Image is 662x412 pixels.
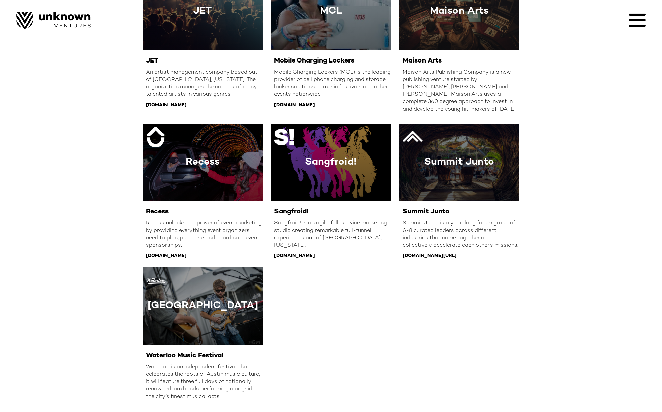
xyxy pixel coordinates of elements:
div: Sangfroid! [305,157,357,167]
div: Domain Overview [26,40,60,44]
div: Recess [146,208,263,216]
div: Recess unlocks the power of event marketing by providing everything event organizers need to plan... [146,220,263,249]
a: Summit JuntoSummit JuntoSummit Junto is a year-long forum group of 6-8 curated leaders across dif... [399,124,519,259]
div: Summit Junto is a year-long forum group of 6-8 curated leaders across different industries that c... [403,220,519,249]
div: [DOMAIN_NAME] [146,102,263,109]
div: Summit Junto [403,208,519,216]
a: RecessRecessRecess unlocks the power of event marketing by providing everything event organizers ... [143,124,263,259]
div: Mobile Charging Lockers (MCL) is the leading provider of cell phone charging and storage locker s... [274,69,391,98]
div: JET [146,57,263,66]
div: Recess [186,157,220,167]
img: Image of Unknown Ventures Logo. [16,12,91,29]
a: Sangfroid!Sangfroid!Sangfroid! is an agile, full-service marketing studio creating remarkable ful... [271,124,391,259]
div: [GEOGRAPHIC_DATA] [148,301,258,311]
div: [DOMAIN_NAME] [146,253,263,259]
div: [DOMAIN_NAME][URL] [403,253,519,259]
div: Waterloo Music Festival [146,352,263,360]
img: tab_domain_overview_orange.svg [18,39,24,44]
img: logo_orange.svg [11,11,16,16]
div: v 4.0.25 [19,11,33,16]
div: Waterloo is an independent festival that celebrates the roots of Austin music culture, it will fe... [146,364,263,401]
div: Maison Arts Publishing Company is a new publishing venture started by [PERSON_NAME], [PERSON_NAME... [403,69,519,113]
div: Mobile Charging Lockers [274,57,391,66]
img: website_grey.svg [11,17,16,23]
a: [GEOGRAPHIC_DATA]Waterloo Music FestivalWaterloo is an independent festival that celebrates the r... [143,267,263,401]
div: An artist management company based out of [GEOGRAPHIC_DATA], [US_STATE]. The organization manages... [146,69,263,98]
div: [DOMAIN_NAME] [274,102,391,109]
div: Summit Junto [424,157,494,167]
div: Sangfroid! is an agile, full-service marketing studio creating remarkable full-funnel experiences... [274,220,391,249]
img: tab_keywords_by_traffic_grey.svg [67,39,72,44]
div: Sangfroid! [274,208,391,216]
div: Keywords by Traffic [74,40,113,44]
div: Domain: [DOMAIN_NAME] [17,17,74,23]
div: [DOMAIN_NAME] [274,253,391,259]
div: Maison Arts [403,57,519,66]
